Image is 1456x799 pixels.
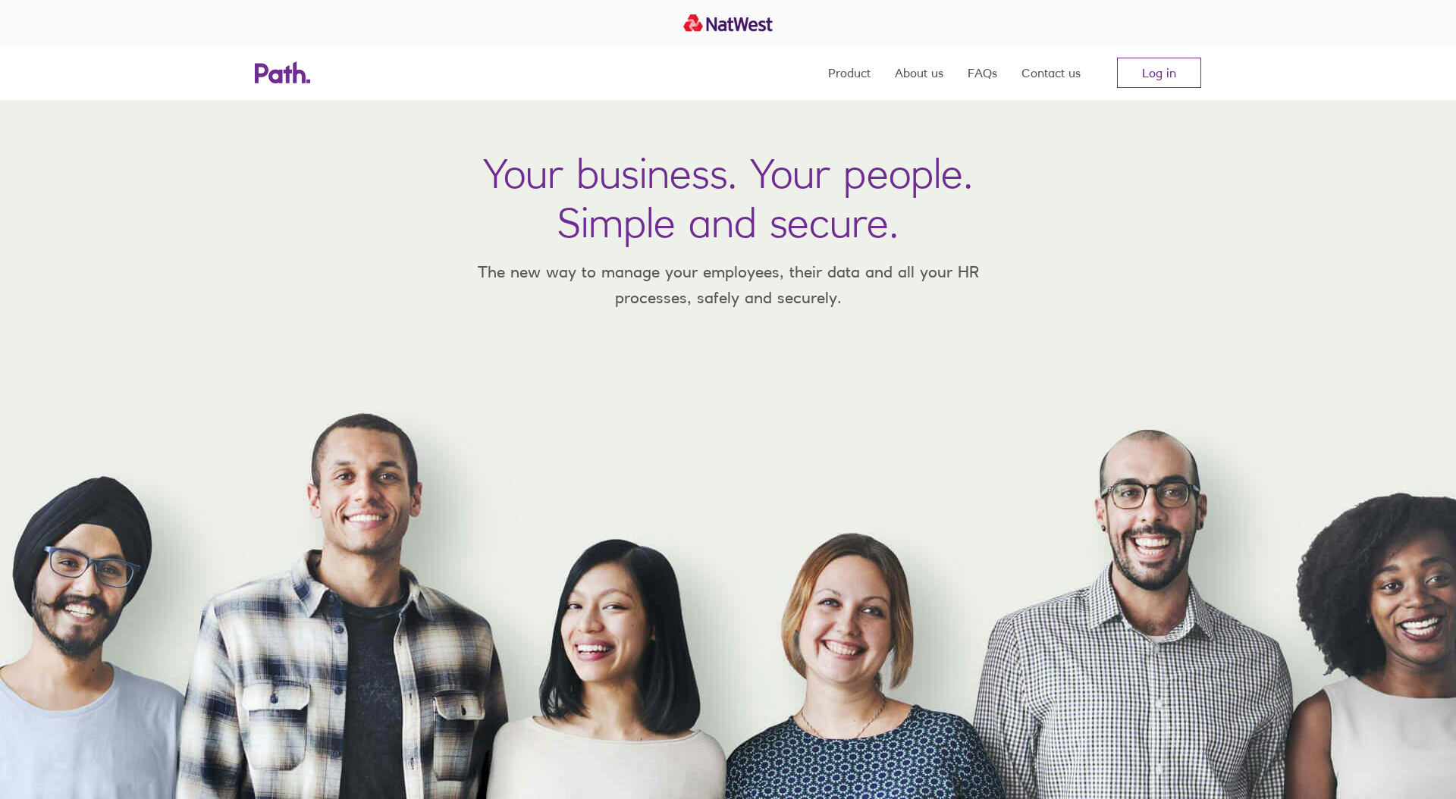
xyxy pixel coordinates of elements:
h1: Your business. Your people. Simple and secure. [483,149,973,247]
a: Log in [1117,58,1201,88]
a: Product [828,45,871,100]
p: The new way to manage your employees, their data and all your HR processes, safely and securely. [455,259,1001,310]
a: FAQs [968,45,997,100]
a: Contact us [1021,45,1081,100]
a: About us [895,45,943,100]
